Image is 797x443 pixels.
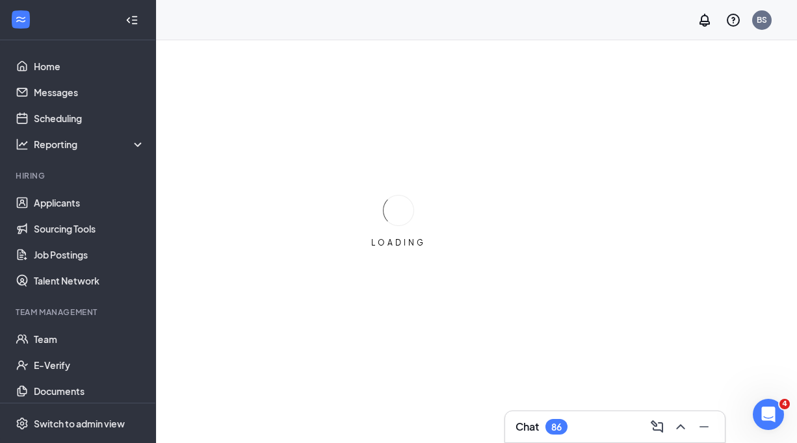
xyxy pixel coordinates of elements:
svg: ComposeMessage [649,419,665,435]
a: E-Verify [34,352,145,378]
button: ChevronUp [670,416,691,437]
h3: Chat [516,420,539,434]
a: Applicants [34,190,145,216]
a: Documents [34,378,145,404]
svg: ChevronUp [673,419,688,435]
a: Team [34,326,145,352]
a: Messages [34,79,145,105]
svg: Minimize [696,419,712,435]
a: Job Postings [34,242,145,268]
svg: Analysis [16,138,29,151]
svg: QuestionInfo [725,12,741,28]
a: Talent Network [34,268,145,294]
button: Minimize [694,416,714,437]
a: Sourcing Tools [34,216,145,242]
svg: Settings [16,417,29,430]
div: Hiring [16,170,142,181]
svg: WorkstreamLogo [14,13,27,26]
div: BS [757,14,767,25]
iframe: Intercom live chat [753,399,784,430]
div: Team Management [16,307,142,318]
div: Reporting [34,138,146,151]
div: LOADING [366,237,431,248]
a: Scheduling [34,105,145,131]
svg: Collapse [125,14,138,27]
span: 4 [779,399,790,409]
div: 86 [551,422,562,433]
button: ComposeMessage [647,416,668,437]
svg: Notifications [697,12,712,28]
div: Switch to admin view [34,417,125,430]
a: Home [34,53,145,79]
